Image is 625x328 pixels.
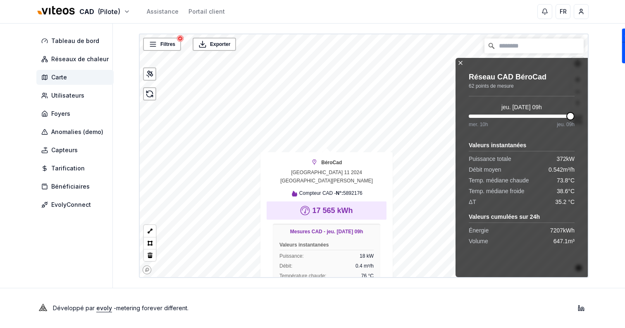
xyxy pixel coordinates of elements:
[188,7,225,16] a: Portail client
[96,304,112,311] a: evoly
[36,143,117,158] a: Capteurs
[144,249,156,261] button: Delete
[469,237,488,245] span: Volume
[279,241,374,250] div: Valeurs instantanées
[341,272,374,280] span: 76 °C
[36,88,117,103] a: Utilisateurs
[51,55,109,63] span: Réseaux de chaleur
[36,1,76,21] img: Viteos - CAD Logo
[36,34,117,48] a: Tableau de bord
[469,121,488,128] span: mer. 10h
[98,7,120,17] span: (Pilote)
[553,237,575,245] span: 647.1 m³
[36,124,117,139] a: Anomalies (demo)
[469,176,529,184] span: Temp. médiane chaude
[36,106,117,121] a: Foyers
[469,141,575,151] div: Valeurs instantanées
[36,52,117,67] a: Réseaux de chaleur
[469,83,575,89] div: 62 points de mesure
[469,155,511,163] span: Puissance totale
[556,155,575,163] span: 372 kW
[51,128,103,136] span: Anomalies (demo)
[51,201,91,209] span: EvolyConnect
[144,237,156,249] button: Polygon tool (p)
[550,226,575,235] span: 7207 kWh
[557,121,575,128] span: jeu. 09h
[279,252,341,260] span: Puissance:
[140,34,589,279] canvas: Map
[312,206,353,215] strong: 17 565 kWh
[210,40,230,48] span: Exporter
[36,179,117,194] a: Bénéficiaires
[469,187,525,195] span: Temp. médiane froide
[469,226,489,235] span: Énergie
[36,302,50,315] img: Evoly Logo
[469,165,501,174] span: Débit moyen
[36,70,117,85] a: Carte
[341,262,374,270] span: 0.4 m³/h
[79,7,94,17] span: CAD
[276,227,377,236] div: Mesures CAD - jeu. [DATE] 09h
[36,197,117,212] a: EvolyConnect
[147,7,179,16] a: Assistance
[321,158,342,167] strong: BéroCad
[51,182,90,191] span: Bénéficiaires
[51,73,67,81] span: Carte
[53,302,188,314] p: Développé par - metering forever different .
[142,265,152,275] a: Mapbox homepage
[279,272,341,280] span: Température chaude:
[36,3,130,21] button: CAD(Pilote)
[560,7,567,16] span: FR
[469,198,476,206] span: ΔT
[469,213,575,223] div: Valeurs cumulées sur 24h
[267,158,386,185] div: [GEOGRAPHIC_DATA] 11 2024 [GEOGRAPHIC_DATA][PERSON_NAME]
[51,91,84,100] span: Utilisateurs
[556,4,570,19] button: FR
[36,161,117,176] a: Tarification
[557,176,575,184] span: 73.8 °C
[336,190,343,196] strong: N°:
[555,198,575,206] span: 35.2 °C
[51,37,99,45] span: Tableau de bord
[299,189,363,197] span: Compteur CAD - 5892176
[51,146,78,154] span: Capteurs
[144,225,156,237] button: LineString tool (l)
[469,71,575,83] div: Réseau CAD BéroCad
[51,110,70,118] span: Foyers
[160,40,175,48] span: Filtres
[341,252,374,260] span: 18 kW
[51,164,85,172] span: Tarification
[484,38,584,53] input: Chercher
[469,103,575,111] div: jeu. [DATE] 09h
[279,262,341,270] span: Débit:
[572,57,584,69] button: Find my location
[557,187,575,195] span: 38.6 °C
[549,165,575,174] span: 0.542 m³/h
